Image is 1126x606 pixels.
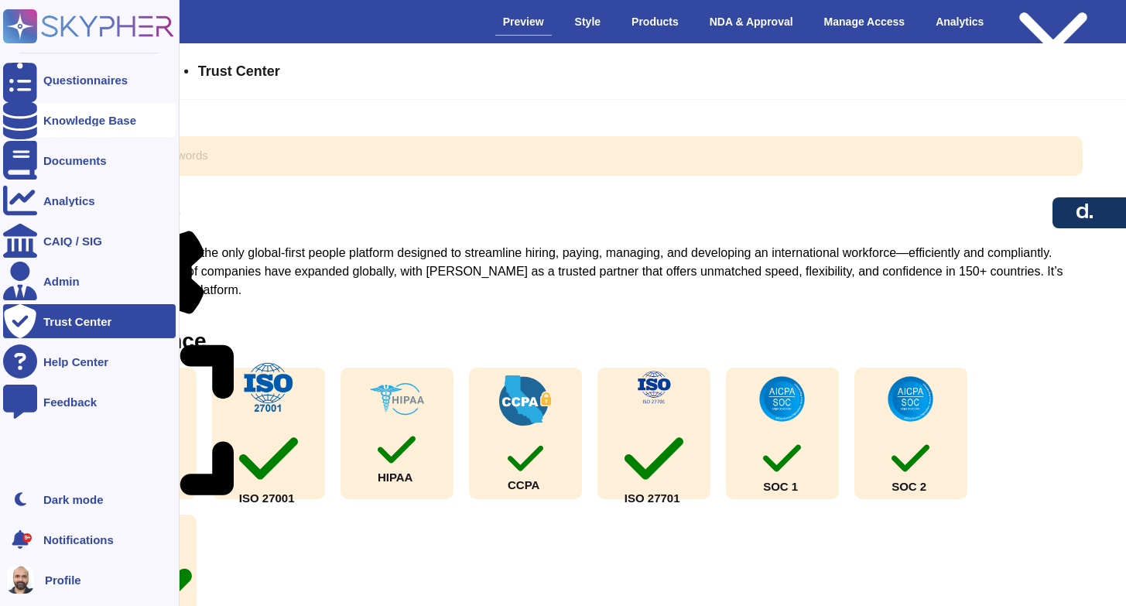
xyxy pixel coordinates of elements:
[6,566,34,594] img: user
[3,143,176,177] a: Documents
[3,563,45,597] button: user
[3,224,176,258] a: CAIQ / SIG
[892,437,929,491] div: SOC 2
[184,64,189,78] span: •
[43,494,104,505] div: Dark mode
[43,356,108,368] div: Help Center
[928,9,991,35] div: Analytics
[567,9,608,35] div: Style
[43,276,80,287] div: Admin
[43,155,107,166] div: Documents
[84,330,207,352] div: Compliance
[3,183,176,217] a: Analytics
[43,115,136,126] div: Knowledge Base
[43,235,102,247] div: CAIQ / SIG
[763,437,801,491] div: SOC 1
[624,9,686,35] div: Products
[43,74,128,86] div: Questionnaires
[625,425,683,504] div: ISO 27701
[757,374,807,424] img: check
[702,9,801,35] div: NDA & Approval
[378,428,416,484] div: HIPAA
[3,344,176,378] a: Help Center
[84,244,1083,300] div: [PERSON_NAME] is the only global-first people platform designed to streamline hiring, paying, man...
[94,142,1073,169] input: Search by keywords
[241,362,295,413] img: check
[43,195,95,207] div: Analytics
[3,385,176,419] a: Feedback
[495,9,552,36] div: Preview
[3,264,176,298] a: Admin
[84,207,180,228] div: Overview
[370,383,424,416] img: check
[885,374,936,424] img: check
[3,304,176,338] a: Trust Center
[43,534,114,546] span: Notifications
[628,362,679,413] img: check
[499,375,551,426] img: check
[43,396,97,408] div: Feedback
[3,103,176,137] a: Knowledge Base
[3,63,176,97] a: Questionnaires
[239,425,298,504] div: ISO 27001
[43,316,111,327] div: Trust Center
[198,64,280,78] span: Trust Center
[816,9,913,35] div: Manage Access
[22,533,32,543] div: 9+
[45,574,81,586] span: Profile
[508,438,543,490] div: CCPA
